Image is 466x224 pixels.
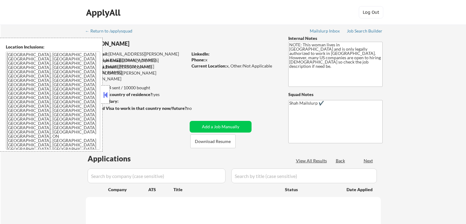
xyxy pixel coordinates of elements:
[173,187,279,193] div: Title
[85,29,138,35] a: ← Return to /applysquad
[6,44,100,50] div: Location Inclusions:
[191,51,210,56] strong: LinkedIn:
[190,121,252,133] button: Add a Job Manually
[190,134,236,148] button: Download Resume
[310,29,340,33] div: Mailslurp Inbox
[86,40,212,48] div: [PERSON_NAME]
[347,29,383,33] div: Job Search Builder
[85,29,138,33] div: ← Return to /applysquad
[86,57,188,75] div: [EMAIL_ADDRESS][PERSON_NAME][PERSON_NAME][DOMAIN_NAME]
[187,105,204,111] div: no
[191,57,278,63] div: x
[108,187,148,193] div: Company
[86,64,188,82] div: [PERSON_NAME][EMAIL_ADDRESS][PERSON_NAME][DOMAIN_NAME]
[86,106,188,111] strong: Will need Visa to work in that country now/future?:
[85,91,186,98] div: yes
[296,158,329,164] div: View All Results
[336,158,346,164] div: Back
[86,51,188,63] div: [EMAIL_ADDRESS][PERSON_NAME][PERSON_NAME][DOMAIN_NAME]
[288,91,383,98] div: Squad Notes
[148,187,173,193] div: ATS
[191,63,226,68] strong: Current Location:
[288,35,383,41] div: Internal Notes
[310,29,340,35] a: Mailslurp Inbox
[88,168,225,183] input: Search by company (case sensitive)
[285,184,338,195] div: Status
[359,6,383,18] button: Log Out
[347,29,383,35] a: Job Search Builder
[85,92,153,97] strong: Can work in country of residence?:
[364,158,373,164] div: Next
[88,155,148,162] div: Applications
[191,63,278,69] div: x, Other/Not Applicable
[347,187,373,193] div: Date Applied
[191,57,205,62] strong: Phone:
[85,85,188,91] div: 1064 sent / 10000 bought
[231,168,377,183] input: Search by title (case sensitive)
[86,7,122,18] div: ApplyAll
